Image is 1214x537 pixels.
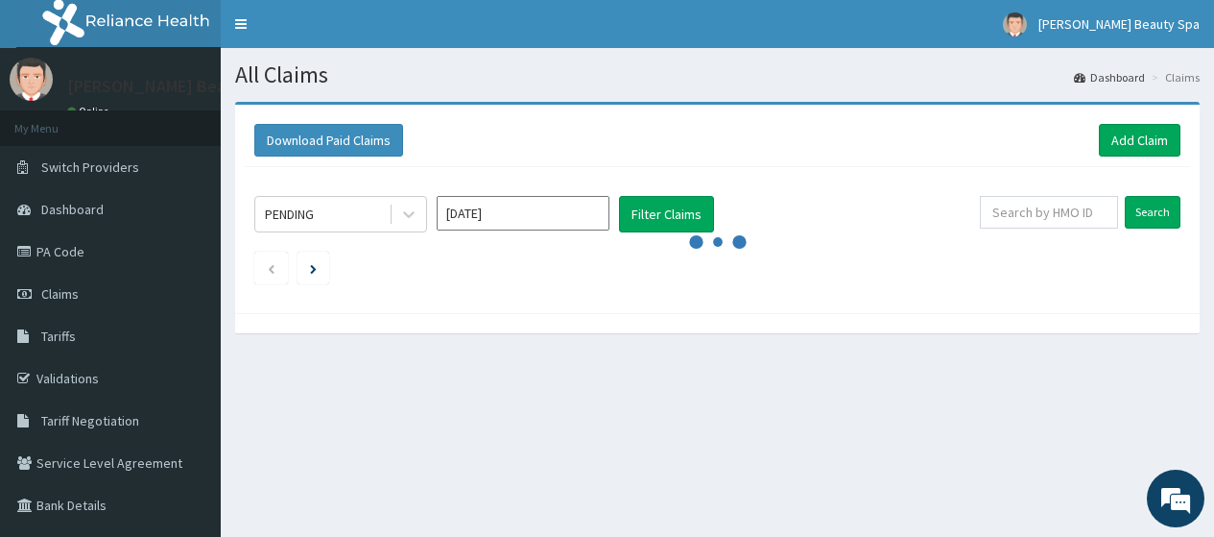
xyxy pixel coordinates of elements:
[267,259,275,277] a: Previous page
[41,159,139,176] span: Switch Providers
[41,412,139,429] span: Tariff Negotiation
[310,259,317,277] a: Next page
[67,105,113,118] a: Online
[41,201,104,218] span: Dashboard
[1003,12,1027,37] img: User Image
[265,205,314,224] div: PENDING
[980,196,1118,229] input: Search by HMO ID
[1125,196,1180,229] input: Search
[41,285,79,303] span: Claims
[1038,15,1200,33] span: [PERSON_NAME] Beauty Spa
[235,62,1200,87] h1: All Claims
[41,328,76,345] span: Tariffs
[689,213,747,271] svg: audio-loading
[437,196,609,231] input: Select Month and Year
[1147,69,1200,85] li: Claims
[619,196,714,232] button: Filter Claims
[67,78,282,95] p: [PERSON_NAME] Beauty Spa
[10,58,53,101] img: User Image
[1074,69,1145,85] a: Dashboard
[1099,124,1180,157] a: Add Claim
[254,124,403,157] button: Download Paid Claims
